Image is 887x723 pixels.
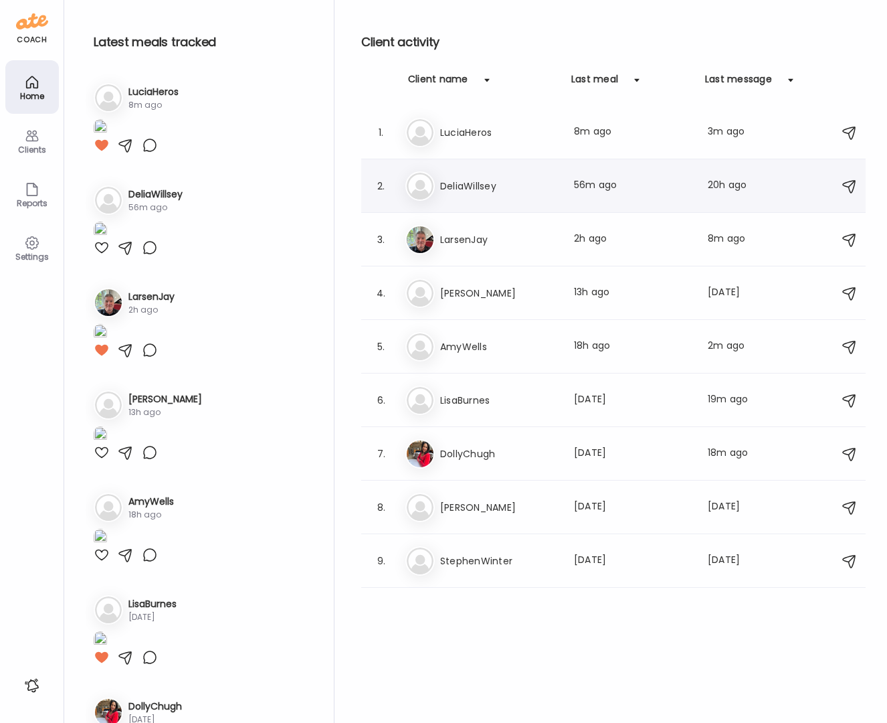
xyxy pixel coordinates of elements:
img: bg-avatar-default.svg [95,494,122,521]
img: images%2FpQclOzuQ2uUyIuBETuyLXmhsmXz1%2FGxFoUP8PcAI4YLaCyyYt%2Fqf5e9EnYMlaIGNqs5qcT_1080 [94,324,107,342]
div: Home [8,92,56,100]
h3: LarsenJay [440,232,558,248]
div: 19m ago [708,392,760,408]
img: bg-avatar-default.svg [407,494,433,521]
div: [DATE] [708,553,760,569]
div: 2m ago [708,339,760,355]
div: 1. [373,125,389,141]
div: 13h ago [128,406,202,418]
div: Settings [8,252,56,261]
img: bg-avatar-default.svg [407,280,433,307]
h3: AmyWells [440,339,558,355]
img: bg-avatar-default.svg [407,333,433,360]
img: bg-avatar-default.svg [95,84,122,111]
img: avatars%2FpQclOzuQ2uUyIuBETuyLXmhsmXz1 [407,226,433,253]
div: coach [17,34,47,46]
div: 56m ago [574,178,692,194]
h2: Latest meals tracked [94,32,312,52]
div: 8. [373,499,389,515]
img: bg-avatar-default.svg [407,173,433,199]
div: [DATE] [128,611,177,623]
img: ate [16,11,48,32]
h2: Client activity [361,32,866,52]
div: Client name [408,72,468,94]
img: avatars%2FGYIBTSL7Z7MIVGVtWXnrcXKF6q82 [407,440,433,467]
div: 8m ago [708,232,760,248]
img: bg-avatar-default.svg [95,596,122,623]
div: [DATE] [574,499,692,515]
div: [DATE] [708,285,760,301]
img: images%2FVeJUmU9xL5OtfHQnXXq9YpklFl83%2FIisvFg6nBe3s4kPvpd2B%2FExZzFBUaGOmYXSybWLnW_1080 [94,529,107,547]
img: avatars%2FpQclOzuQ2uUyIuBETuyLXmhsmXz1 [95,289,122,316]
div: 8m ago [574,125,692,141]
h3: DeliaWillsey [128,187,183,202]
div: [DATE] [708,499,760,515]
div: 2h ago [128,304,175,316]
div: 18h ago [128,509,174,521]
img: images%2F3EpIFRBJ9jV3DGfsxbnITPpyzT63%2FsvkF5fYuVz7Er91Afiwi%2FW8DTJoTuBGV1mtfPrfVs_1080 [94,426,107,445]
h3: LarsenJay [128,290,175,304]
img: bg-avatar-default.svg [95,392,122,418]
div: [DATE] [574,553,692,569]
img: bg-avatar-default.svg [95,187,122,214]
div: 18m ago [708,446,760,462]
div: 9. [373,553,389,569]
div: 5. [373,339,389,355]
div: 6. [373,392,389,408]
h3: AmyWells [128,495,174,509]
h3: DeliaWillsey [440,178,558,194]
div: 8m ago [128,99,179,111]
h3: DollyChugh [128,700,182,714]
div: 13h ago [574,285,692,301]
img: bg-avatar-default.svg [407,387,433,414]
h3: [PERSON_NAME] [440,285,558,301]
div: [DATE] [574,392,692,408]
div: 2h ago [574,232,692,248]
div: Last meal [571,72,618,94]
img: bg-avatar-default.svg [407,548,433,574]
div: Last message [705,72,772,94]
h3: LisaBurnes [440,392,558,408]
img: images%2F14YwdST0zVTSBa9Pc02PT7cAhhp2%2Fw5f3AKY8UddpyXIRSiD3%2F99Un85hRtsVgvXM1BqZC_1080 [94,631,107,649]
img: bg-avatar-default.svg [407,119,433,146]
img: images%2F1qYfsqsWO6WAqm9xosSfiY0Hazg1%2F4i5vAR2c8FQa0c4jX4LJ%2FbRyeqzs0XXPV8yHBNT36_1080 [94,119,107,137]
h3: [PERSON_NAME] [440,499,558,515]
div: 7. [373,446,389,462]
div: Reports [8,199,56,208]
div: 3. [373,232,389,248]
h3: [PERSON_NAME] [128,392,202,406]
div: 18h ago [574,339,692,355]
div: Clients [8,145,56,154]
h3: LuciaHeros [440,125,558,141]
h3: LuciaHeros [128,85,179,99]
img: images%2FGHdhXm9jJtNQdLs9r9pbhWu10OF2%2FyClLG2DA8ylyj9K1kZgZ%2FelQmxliNNeLzMpx4zwmy_1080 [94,222,107,240]
div: 56m ago [128,202,183,214]
h3: DollyChugh [440,446,558,462]
div: 20h ago [708,178,760,194]
div: 3m ago [708,125,760,141]
div: 4. [373,285,389,301]
h3: LisaBurnes [128,597,177,611]
div: 2. [373,178,389,194]
h3: StephenWinter [440,553,558,569]
div: [DATE] [574,446,692,462]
